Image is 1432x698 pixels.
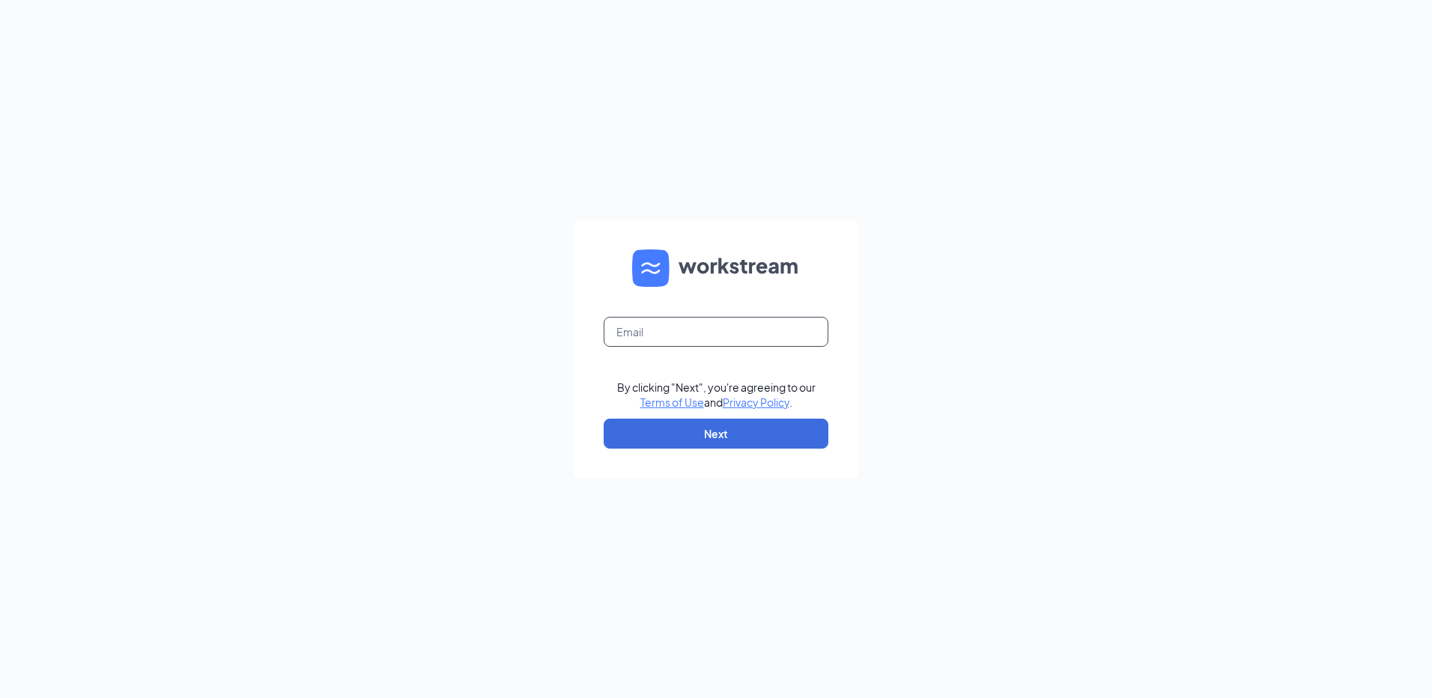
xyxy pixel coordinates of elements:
a: Privacy Policy [723,395,789,409]
div: By clicking "Next", you're agreeing to our and . [617,380,816,410]
input: Email [604,317,828,347]
button: Next [604,419,828,449]
a: Terms of Use [640,395,704,409]
img: WS logo and Workstream text [632,249,800,287]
